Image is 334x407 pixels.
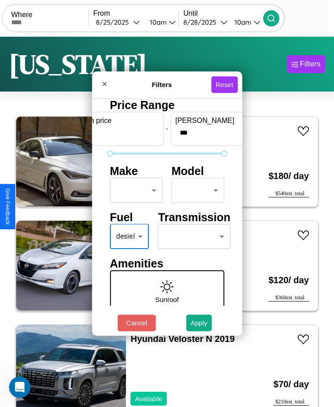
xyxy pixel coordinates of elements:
[183,9,263,18] label: Until
[93,9,178,18] label: From
[110,211,149,224] h4: Fuel
[113,81,211,88] h4: Filters
[135,393,162,405] p: Available
[4,188,11,225] div: Give Feedback
[172,165,225,178] h4: Model
[186,315,212,331] button: Apply
[9,46,147,83] h1: [US_STATE]
[11,11,88,19] label: Where
[166,123,168,135] p: -
[93,18,143,27] button: 8/25/2025
[130,334,234,344] a: Hyundai Veloster N 2019
[155,293,179,306] p: Sunroof
[230,18,254,26] div: 10am
[145,18,169,26] div: 10am
[110,99,224,112] h4: Price Range
[110,257,224,270] h4: Amenities
[211,76,238,93] button: Reset
[183,18,221,26] div: 8 / 28 / 2025
[269,190,309,197] div: $ 540 est. total
[227,18,263,27] button: 10am
[269,162,309,190] h3: $ 180 / day
[110,224,149,249] div: desiel
[273,398,309,406] div: $ 210 est. total
[269,294,309,302] div: $ 360 est. total
[117,315,156,331] button: Cancel
[82,117,159,125] label: min price
[110,165,163,178] h4: Make
[287,55,325,73] button: Filters
[273,370,309,398] h3: $ 70 / day
[143,18,178,27] button: 10am
[158,211,230,224] h4: Transmission
[175,117,252,125] label: [PERSON_NAME]
[96,18,133,26] div: 8 / 25 / 2025
[9,376,30,398] iframe: Intercom live chat
[269,266,309,294] h3: $ 120 / day
[300,60,321,69] div: Filters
